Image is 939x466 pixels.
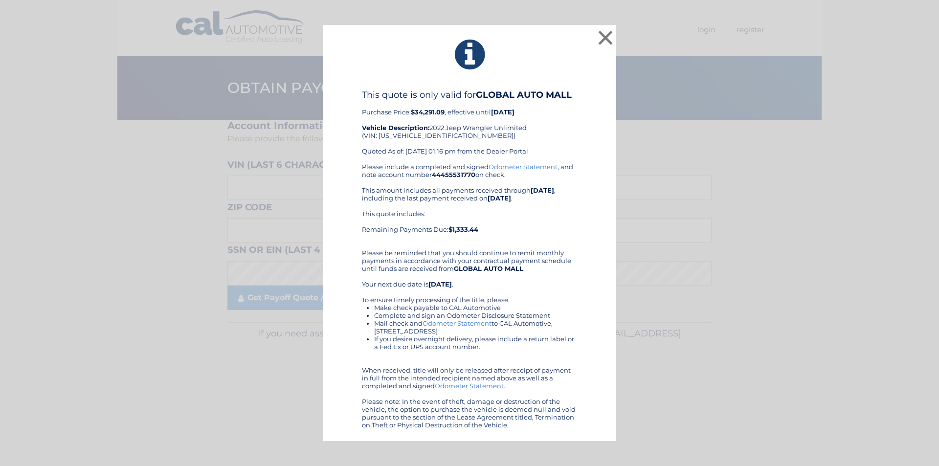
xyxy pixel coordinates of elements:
a: Odometer Statement [423,319,492,327]
b: [DATE] [428,280,452,288]
button: × [596,28,615,47]
li: Make check payable to CAL Automotive [374,304,577,311]
li: Mail check and to CAL Automotive, [STREET_ADDRESS] [374,319,577,335]
b: GLOBAL AUTO MALL [454,265,523,272]
li: Complete and sign an Odometer Disclosure Statement [374,311,577,319]
a: Odometer Statement [489,163,558,171]
li: If you desire overnight delivery, please include a return label or a Fed Ex or UPS account number. [374,335,577,351]
b: $34,291.09 [411,108,445,116]
b: [DATE] [531,186,554,194]
b: $1,333.44 [448,225,478,233]
h4: This quote is only valid for [362,89,577,100]
div: Purchase Price: , effective until 2022 Jeep Wrangler Unlimited (VIN: [US_VEHICLE_IDENTIFICATION_N... [362,89,577,163]
b: 44455531770 [432,171,475,178]
b: GLOBAL AUTO MALL [476,89,572,100]
b: [DATE] [488,194,511,202]
strong: Vehicle Description: [362,124,429,132]
div: This quote includes: Remaining Payments Due: [362,210,577,241]
div: Please include a completed and signed , and note account number on check. This amount includes al... [362,163,577,429]
b: [DATE] [491,108,514,116]
a: Odometer Statement [435,382,504,390]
